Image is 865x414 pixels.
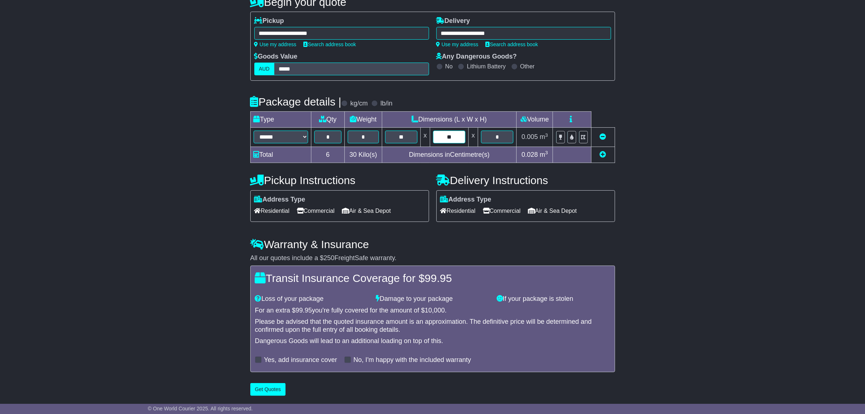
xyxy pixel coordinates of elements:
td: Total [250,147,311,163]
label: Delivery [436,17,470,25]
label: Any Dangerous Goods? [436,53,517,61]
span: Residential [440,205,476,216]
a: Search address book [304,41,356,47]
a: Remove this item [600,133,606,140]
a: Use my address [254,41,296,47]
span: Air & Sea Depot [342,205,391,216]
span: 10,000 [425,307,445,314]
a: Use my address [436,41,478,47]
td: x [469,128,478,147]
td: Dimensions (L x W x H) [382,112,517,128]
td: Dimensions in Centimetre(s) [382,147,517,163]
label: Lithium Battery [467,63,506,70]
label: AUD [254,63,275,75]
span: 99.95 [296,307,312,314]
span: Residential [254,205,290,216]
span: m [540,151,548,158]
h4: Warranty & Insurance [250,238,615,250]
label: Other [520,63,535,70]
td: Qty [311,112,345,128]
label: Pickup [254,17,284,25]
a: Search address book [486,41,538,47]
span: 250 [324,254,335,262]
div: Loss of your package [251,295,372,303]
sup: 3 [545,150,548,155]
label: Address Type [254,196,306,204]
span: Air & Sea Depot [528,205,577,216]
div: Dangerous Goods will lead to an additional loading on top of this. [255,337,610,345]
h4: Pickup Instructions [250,174,429,186]
span: m [540,133,548,140]
div: For an extra $ you're fully covered for the amount of $ . [255,307,610,315]
h4: Transit Insurance Coverage for $ [255,272,610,284]
td: Type [250,112,311,128]
td: Volume [517,112,553,128]
label: No, I'm happy with the included warranty [353,356,471,364]
div: Damage to your package [372,295,493,303]
label: lb/in [380,100,392,108]
span: © One World Courier 2025. All rights reserved. [148,406,253,411]
span: 30 [349,151,357,158]
span: Commercial [297,205,335,216]
label: Address Type [440,196,492,204]
td: Weight [345,112,382,128]
div: If your package is stolen [493,295,614,303]
h4: Package details | [250,96,341,108]
span: 0.005 [522,133,538,140]
span: 99.95 [425,272,452,284]
label: No [445,63,453,70]
span: Commercial [483,205,521,216]
span: 0.028 [522,151,538,158]
td: 6 [311,147,345,163]
label: kg/cm [350,100,368,108]
td: Kilo(s) [345,147,382,163]
a: Add new item [600,151,606,158]
label: Yes, add insurance cover [264,356,337,364]
div: Please be advised that the quoted insurance amount is an approximation. The definitive price will... [255,318,610,334]
h4: Delivery Instructions [436,174,615,186]
button: Get Quotes [250,383,286,396]
td: x [420,128,430,147]
label: Goods Value [254,53,298,61]
div: All our quotes include a $ FreightSafe warranty. [250,254,615,262]
sup: 3 [545,132,548,138]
